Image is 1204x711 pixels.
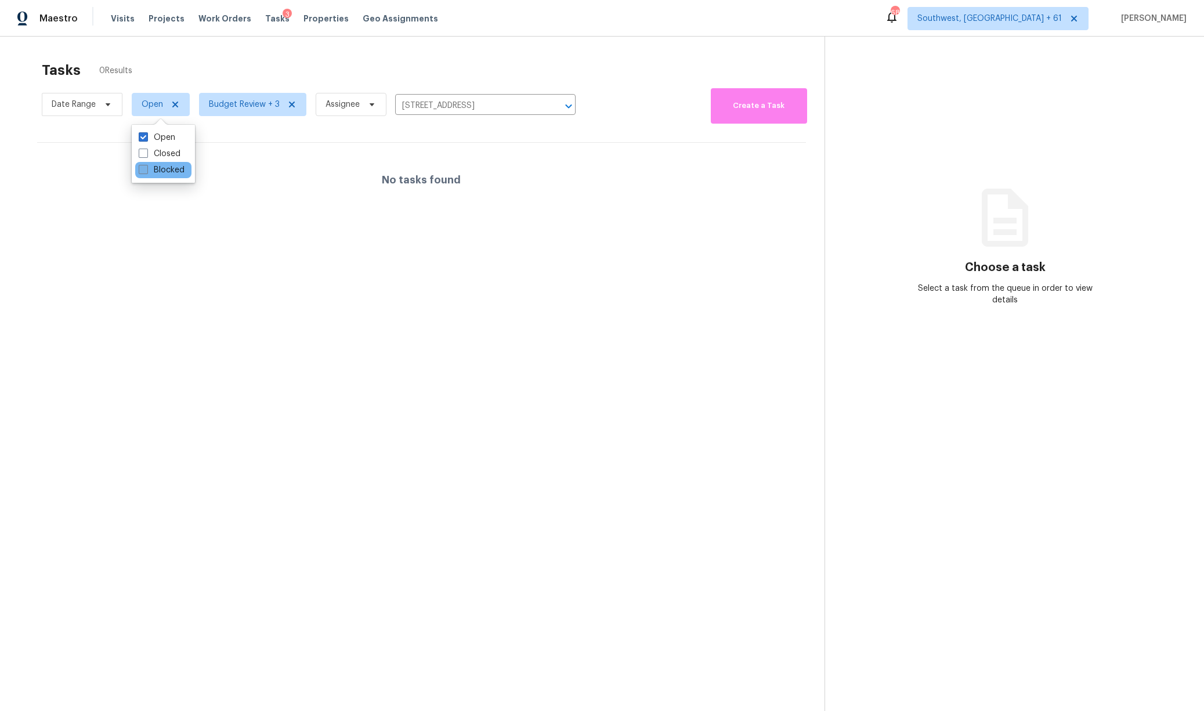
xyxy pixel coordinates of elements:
h2: Tasks [42,64,81,76]
div: 686 [891,7,899,19]
label: Open [139,132,175,143]
span: Geo Assignments [363,13,438,24]
span: Work Orders [198,13,251,24]
span: Date Range [52,99,96,110]
span: Tasks [265,15,290,23]
span: Open [142,99,163,110]
span: Properties [303,13,349,24]
span: [PERSON_NAME] [1116,13,1187,24]
div: Select a task from the queue in order to view details [915,283,1095,306]
span: Assignee [326,99,360,110]
input: Search by address [395,97,543,115]
span: 0 Results [99,65,132,77]
h4: No tasks found [382,174,461,186]
span: Maestro [39,13,78,24]
span: Budget Review + 3 [209,99,280,110]
h3: Choose a task [965,262,1046,273]
button: Open [561,98,577,114]
label: Blocked [139,164,185,176]
span: Visits [111,13,135,24]
span: Create a Task [717,99,801,113]
div: 3 [283,9,292,20]
span: Southwest, [GEOGRAPHIC_DATA] + 61 [917,13,1062,24]
span: Projects [149,13,185,24]
button: Create a Task [711,88,807,124]
label: Closed [139,148,180,160]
